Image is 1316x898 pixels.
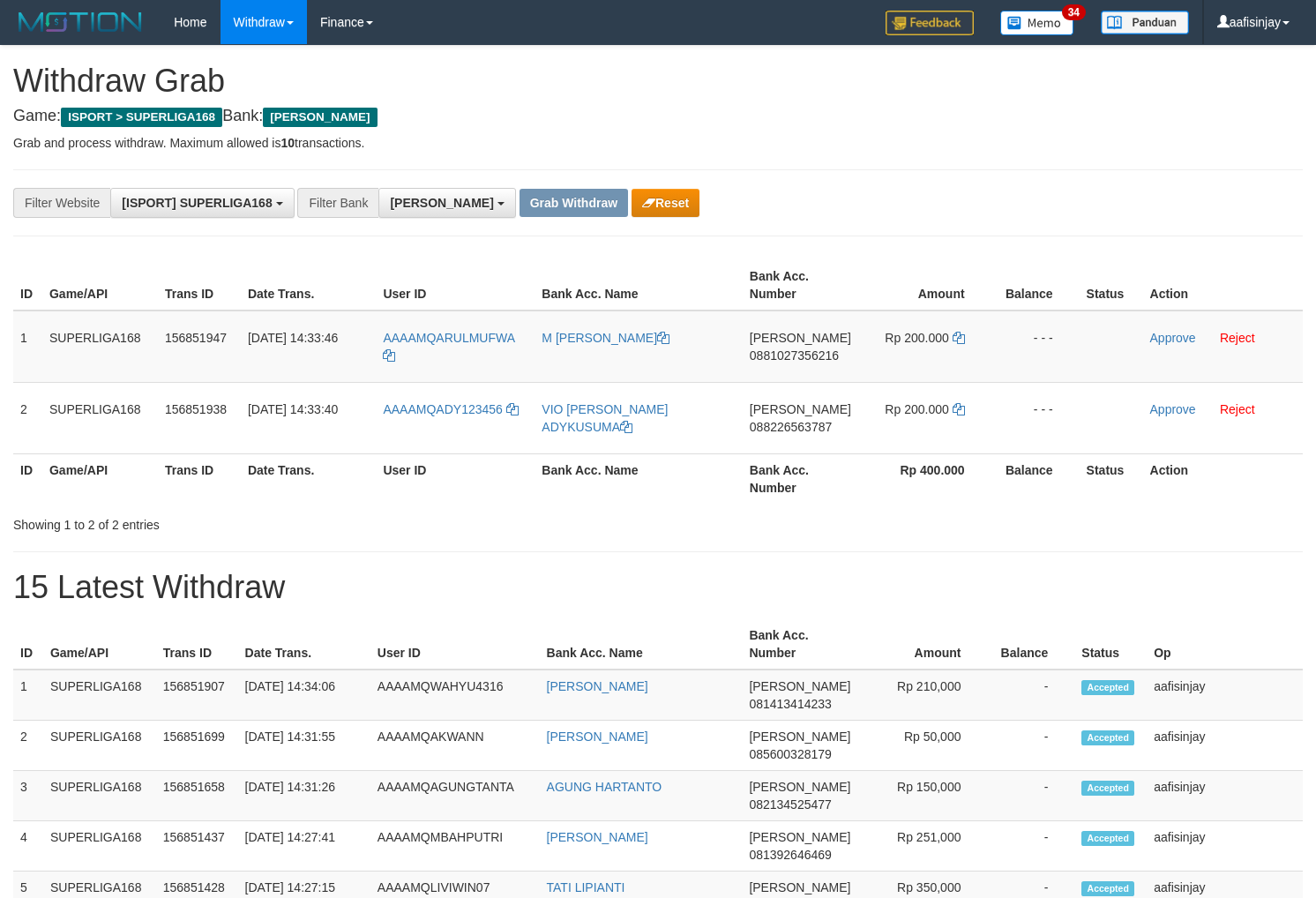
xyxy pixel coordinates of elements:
td: aafisinjay [1147,771,1303,821]
h1: 15 Latest Withdraw [13,570,1303,605]
td: SUPERLIGA168 [43,721,156,771]
th: Bank Acc. Name [535,453,742,504]
a: Reject [1220,331,1255,345]
td: 3 [13,771,43,821]
td: aafisinjay [1147,821,1303,872]
span: [PERSON_NAME] [390,196,493,210]
span: [PERSON_NAME] [749,780,850,794]
div: Filter Website [13,188,110,218]
td: 2 [13,721,43,771]
a: TATI LIPIANTI [547,880,625,894]
span: Rp 200.000 [885,331,948,345]
td: [DATE] 14:31:55 [238,721,370,771]
th: Bank Acc. Number [743,260,858,311]
td: Rp 150,000 [858,771,988,821]
td: AAAAMQWAHYU4316 [370,670,540,721]
th: ID [13,619,43,670]
th: Date Trans. [241,260,377,311]
p: Grab and process withdraw. Maximum allowed is transactions. [13,134,1303,152]
td: 156851699 [156,721,238,771]
td: Rp 50,000 [858,721,988,771]
img: Button%20Memo.svg [1000,11,1074,35]
td: - [987,670,1074,721]
a: [PERSON_NAME] [547,730,648,744]
td: 156851437 [156,821,238,872]
a: M [PERSON_NAME] [542,331,669,345]
td: - - - [991,311,1080,383]
th: Amount [858,619,988,670]
td: - [987,821,1074,872]
td: aafisinjay [1147,721,1303,771]
a: VIO [PERSON_NAME] ADYKUSUMA [542,402,668,434]
span: Accepted [1081,680,1134,695]
th: Bank Acc. Name [540,619,743,670]
a: Reject [1220,402,1255,416]
th: Game/API [43,619,156,670]
td: Rp 210,000 [858,670,988,721]
a: AAAAMQARULMUFWA [383,331,514,363]
span: [PERSON_NAME] [749,880,850,894]
th: Date Trans. [241,453,377,504]
th: Date Trans. [238,619,370,670]
h1: Withdraw Grab [13,64,1303,99]
span: [PERSON_NAME] [750,402,851,416]
span: [DATE] 14:33:46 [248,331,338,345]
span: [PERSON_NAME] [749,830,850,844]
th: User ID [376,453,535,504]
a: AGUNG HARTANTO [547,780,662,794]
span: ISPORT > SUPERLIGA168 [61,108,222,127]
td: [DATE] 14:34:06 [238,670,370,721]
button: [ISPORT] SUPERLIGA168 [110,188,294,218]
span: 156851947 [165,331,227,345]
span: [PERSON_NAME] [750,331,851,345]
th: Status [1074,619,1147,670]
span: [PERSON_NAME] [749,730,850,744]
button: [PERSON_NAME] [378,188,515,218]
td: 2 [13,382,42,453]
th: Bank Acc. Number [743,453,858,504]
a: [PERSON_NAME] [547,679,648,693]
img: MOTION_logo.png [13,9,147,35]
span: Copy 081413414233 to clipboard [749,697,831,711]
td: [DATE] 14:27:41 [238,821,370,872]
th: User ID [376,260,535,311]
th: ID [13,260,42,311]
span: AAAAMQARULMUFWA [383,331,514,345]
th: Game/API [42,453,158,504]
a: Approve [1150,402,1196,416]
td: AAAAMQMBAHPUTRI [370,821,540,872]
span: Accepted [1081,881,1134,896]
th: Balance [991,453,1080,504]
th: Action [1143,453,1303,504]
div: Showing 1 to 2 of 2 entries [13,509,535,534]
span: Rp 200.000 [885,402,948,416]
td: - [987,721,1074,771]
td: SUPERLIGA168 [42,382,158,453]
a: AAAAMQADY123456 [383,402,518,416]
img: Feedback.jpg [886,11,974,35]
td: 156851658 [156,771,238,821]
h4: Game: Bank: [13,108,1303,125]
th: Balance [991,260,1080,311]
span: 34 [1062,4,1086,20]
span: [DATE] 14:33:40 [248,402,338,416]
span: Copy 0881027356216 to clipboard [750,348,839,363]
td: SUPERLIGA168 [42,311,158,383]
th: Trans ID [158,453,241,504]
strong: 10 [280,136,295,150]
td: SUPERLIGA168 [43,670,156,721]
span: [PERSON_NAME] [263,108,377,127]
th: Balance [987,619,1074,670]
td: Rp 251,000 [858,821,988,872]
a: Copy 200000 to clipboard [953,402,965,416]
th: Trans ID [156,619,238,670]
th: User ID [370,619,540,670]
td: aafisinjay [1147,670,1303,721]
td: SUPERLIGA168 [43,771,156,821]
td: 156851907 [156,670,238,721]
td: SUPERLIGA168 [43,821,156,872]
span: Copy 082134525477 to clipboard [749,797,831,812]
td: 4 [13,821,43,872]
th: Rp 400.000 [858,453,991,504]
td: AAAAMQAGUNGTANTA [370,771,540,821]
